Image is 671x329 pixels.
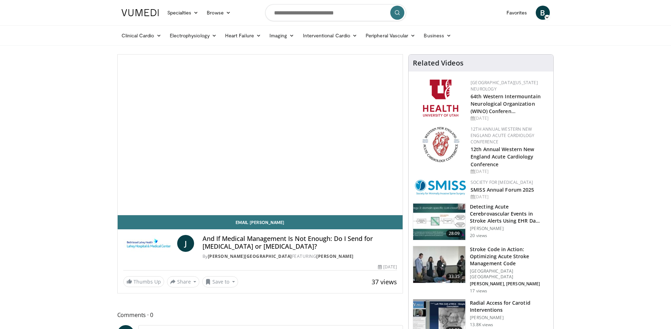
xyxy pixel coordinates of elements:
[117,310,403,319] span: Comments 0
[203,253,397,260] div: By FEATURING
[117,29,166,43] a: Clinical Cardio
[166,29,221,43] a: Electrophysiology
[177,235,194,252] a: J
[446,230,463,237] span: 28:09
[372,278,397,286] span: 37 views
[202,276,238,287] button: Save to
[413,246,465,283] img: ead147c0-5e4a-42cc-90e2-0020d21a5661.150x105_q85_crop-smart_upscale.jpg
[420,29,455,43] a: Business
[471,194,548,200] div: [DATE]
[203,235,397,250] h4: And If Medical Management Is Not Enough: Do I Send for [MEDICAL_DATA] or [MEDICAL_DATA]?
[470,268,549,280] p: [GEOGRAPHIC_DATA] [GEOGRAPHIC_DATA]
[470,281,549,287] p: [PERSON_NAME], [PERSON_NAME]
[123,276,164,287] a: Thumbs Up
[536,6,550,20] a: B
[118,215,403,229] a: Email [PERSON_NAME]
[423,80,458,117] img: f6362829-b0a3-407d-a044-59546adfd345.png.150x105_q85_autocrop_double_scale_upscale_version-0.2.png
[471,146,534,167] a: 12th Annual Western New England Acute Cardiology Conference
[122,9,159,16] img: VuMedi Logo
[361,29,420,43] a: Peripheral Vascular
[203,6,235,20] a: Browse
[421,126,460,163] img: 0954f259-7907-4053-a817-32a96463ecc8.png.150x105_q85_autocrop_double_scale_upscale_version-0.2.png
[471,179,533,185] a: Society for [MEDICAL_DATA]
[470,233,487,238] p: 20 views
[265,4,406,21] input: Search topics, interventions
[118,55,403,215] video-js: Video Player
[471,186,534,193] a: SMISS Annual Forum 2025
[413,246,549,294] a: 33:35 Stroke Code in Action: Optimizing Acute Stroke Management Code [GEOGRAPHIC_DATA] [GEOGRAPHI...
[471,126,534,145] a: 12th Annual Western New England Acute Cardiology Conference
[470,315,549,321] p: [PERSON_NAME]
[471,80,538,92] a: [GEOGRAPHIC_DATA][US_STATE] Neurology
[163,6,203,20] a: Specialties
[414,179,467,195] img: 59788bfb-0650-4895-ace0-e0bf6b39cdae.png.150x105_q85_autocrop_double_scale_upscale_version-0.2.png
[470,203,549,224] h3: Detecting Acute Cerebrovascular Events in Stroke Alerts Using EHR Da…
[470,226,549,231] p: [PERSON_NAME]
[470,246,549,267] h3: Stroke Code in Action: Optimizing Acute Stroke Management Code
[265,29,299,43] a: Imaging
[378,264,397,270] div: [DATE]
[413,59,464,67] h4: Related Videos
[208,253,292,259] a: [PERSON_NAME][GEOGRAPHIC_DATA]
[470,299,549,314] h3: Radial Access for Carotid Interventions
[221,29,265,43] a: Heart Failure
[471,93,541,114] a: 64th Western Intermountain Neurological Organization (WINO) Conferen…
[470,322,493,328] p: 13.8K views
[502,6,532,20] a: Favorites
[471,115,548,122] div: [DATE]
[167,276,200,287] button: Share
[413,203,549,241] a: 28:09 Detecting Acute Cerebrovascular Events in Stroke Alerts Using EHR Da… [PERSON_NAME] 20 views
[470,288,487,294] p: 17 views
[446,273,463,280] span: 33:35
[413,204,465,240] img: 3c3e7931-b8f3-437f-a5bd-1dcbec1ed6c9.150x105_q85_crop-smart_upscale.jpg
[471,168,548,175] div: [DATE]
[123,235,174,252] img: Lahey Hospital & Medical Center
[299,29,362,43] a: Interventional Cardio
[316,253,354,259] a: [PERSON_NAME]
